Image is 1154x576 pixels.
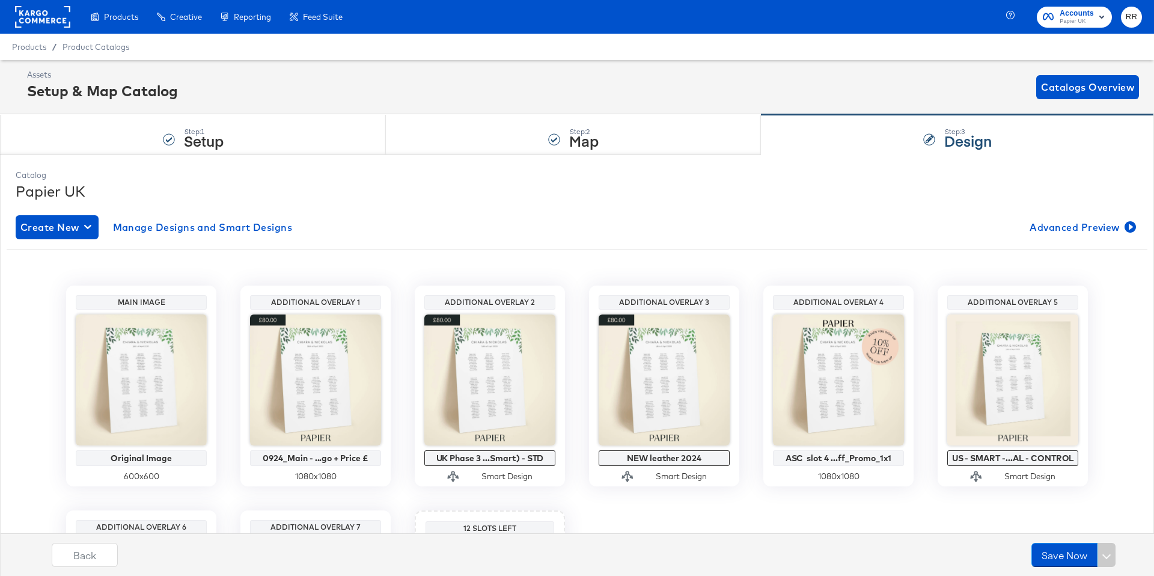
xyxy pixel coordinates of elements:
div: Original Image [79,453,204,463]
span: / [46,42,63,52]
div: Additional Overlay 4 [776,298,901,307]
div: Additional Overlay 1 [253,298,378,307]
button: Manage Designs and Smart Designs [108,215,298,239]
div: Setup & Map Catalog [27,81,178,101]
div: Smart Design [1004,471,1055,482]
div: 1080 x 1080 [250,471,381,482]
span: Papier UK [1060,17,1094,26]
div: US - SMART -...AL - CONTROL [950,453,1075,463]
span: RR [1126,10,1137,24]
div: Step: 1 [184,127,224,136]
strong: Setup [184,130,224,150]
div: 600 x 600 [76,471,207,482]
div: Additional Overlay 2 [427,298,552,307]
span: Feed Suite [303,12,343,22]
span: Reporting [234,12,271,22]
div: 0924_Main - ...go + Price £ [253,453,378,463]
span: Products [104,12,138,22]
div: NEW leather 2024 [602,453,727,463]
button: Catalogs Overview [1036,75,1139,99]
strong: Map [569,130,599,150]
span: Accounts [1060,7,1094,20]
div: Assets [27,69,178,81]
span: Creative [170,12,202,22]
button: Create New [16,215,99,239]
div: Step: 2 [569,127,599,136]
strong: Design [944,130,992,150]
div: Main Image [79,298,204,307]
div: UK Phase 3 ...Smart) - STD [427,453,552,463]
span: Catalogs Overview [1041,79,1134,96]
div: Additional Overlay 6 [79,522,204,532]
button: AccountsPapier UK [1037,7,1112,28]
button: Save Now [1031,543,1098,567]
div: Additional Overlay 3 [602,298,727,307]
div: 1080 x 1080 [773,471,904,482]
div: Smart Design [656,471,707,482]
button: Back [52,543,118,567]
div: Catalog [16,170,1138,181]
span: Products [12,42,46,52]
a: Product Catalogs [63,42,129,52]
div: 12 Slots Left [429,524,551,533]
span: Manage Designs and Smart Designs [113,219,293,236]
button: RR [1121,7,1142,28]
span: Advanced Preview [1030,219,1134,236]
span: Create New [20,219,94,236]
button: Advanced Preview [1025,215,1138,239]
div: Smart Design [481,471,533,482]
div: Papier UK [16,181,1138,201]
div: ASC slot 4 ...ff_Promo_1x1 [776,453,901,463]
div: Additional Overlay 5 [950,298,1075,307]
div: Additional Overlay 7 [253,522,378,532]
div: Step: 3 [944,127,992,136]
